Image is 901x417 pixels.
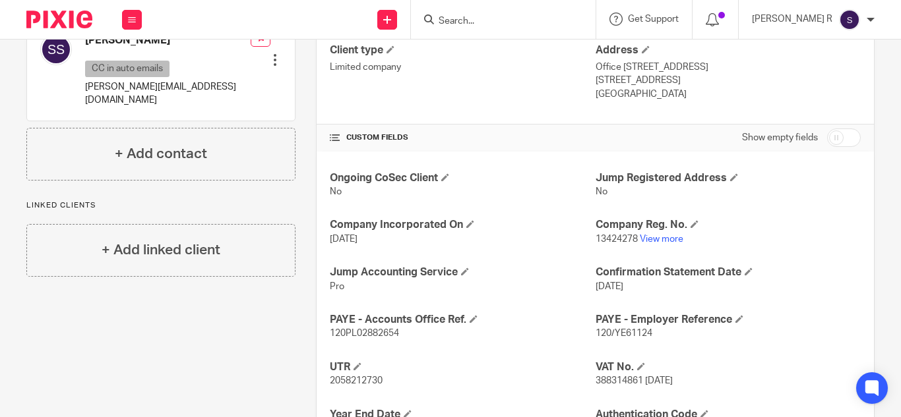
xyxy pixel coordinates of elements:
h4: Company Incorporated On [330,218,595,232]
img: svg%3E [40,34,72,65]
p: Office [STREET_ADDRESS] [596,61,861,74]
p: Linked clients [26,200,295,211]
img: svg%3E [839,9,860,30]
h4: [PERSON_NAME] [85,34,251,47]
h4: Jump Registered Address [596,171,861,185]
input: Search [437,16,556,28]
span: 388314861 [DATE] [596,376,673,385]
a: View more [640,235,683,244]
h4: + Add linked client [102,240,220,260]
h4: UTR [330,360,595,374]
span: 13424278 [596,235,638,244]
span: Pro [330,282,344,291]
h4: CUSTOM FIELDS [330,132,595,143]
span: 120/YE61124 [596,329,652,338]
h4: PAYE - Employer Reference [596,313,861,327]
span: [DATE] [596,282,623,291]
h4: Client type [330,43,595,57]
span: Get Support [628,14,679,24]
h4: PAYE - Accounts Office Ref. [330,313,595,327]
h4: Confirmation Statement Date [596,265,861,279]
p: [GEOGRAPHIC_DATA] [596,88,861,101]
h4: VAT No. [596,360,861,374]
span: 120PL02882654 [330,329,399,338]
label: Show empty fields [742,131,818,144]
p: [PERSON_NAME] R [752,13,832,26]
p: Limited company [330,61,595,74]
h4: Ongoing CoSec Client [330,171,595,185]
p: [PERSON_NAME][EMAIL_ADDRESS][DOMAIN_NAME] [85,80,251,107]
span: No [596,187,607,196]
img: Pixie [26,11,92,28]
p: CC in auto emails [85,61,170,77]
span: 2058212730 [330,376,383,385]
h4: Jump Accounting Service [330,265,595,279]
h4: + Add contact [115,144,207,164]
span: [DATE] [330,235,357,244]
span: No [330,187,342,196]
h4: Address [596,43,861,57]
h4: Company Reg. No. [596,218,861,232]
p: [STREET_ADDRESS] [596,74,861,87]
